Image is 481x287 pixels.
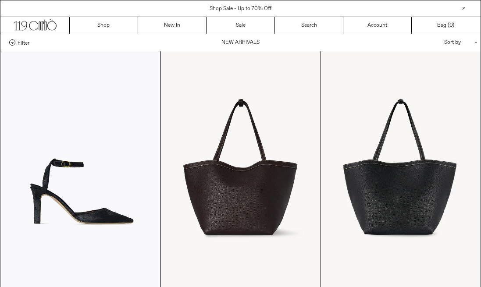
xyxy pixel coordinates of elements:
[412,17,480,34] a: Bag ()
[138,17,207,34] a: New In
[275,17,343,34] a: Search
[70,17,138,34] a: Shop
[449,22,452,29] span: 0
[343,17,412,34] a: Account
[210,5,271,12] a: Shop Sale - Up to 70% Off
[18,39,29,46] span: Filter
[449,21,454,29] span: )
[393,34,472,51] div: Sort by
[207,17,275,34] a: Sale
